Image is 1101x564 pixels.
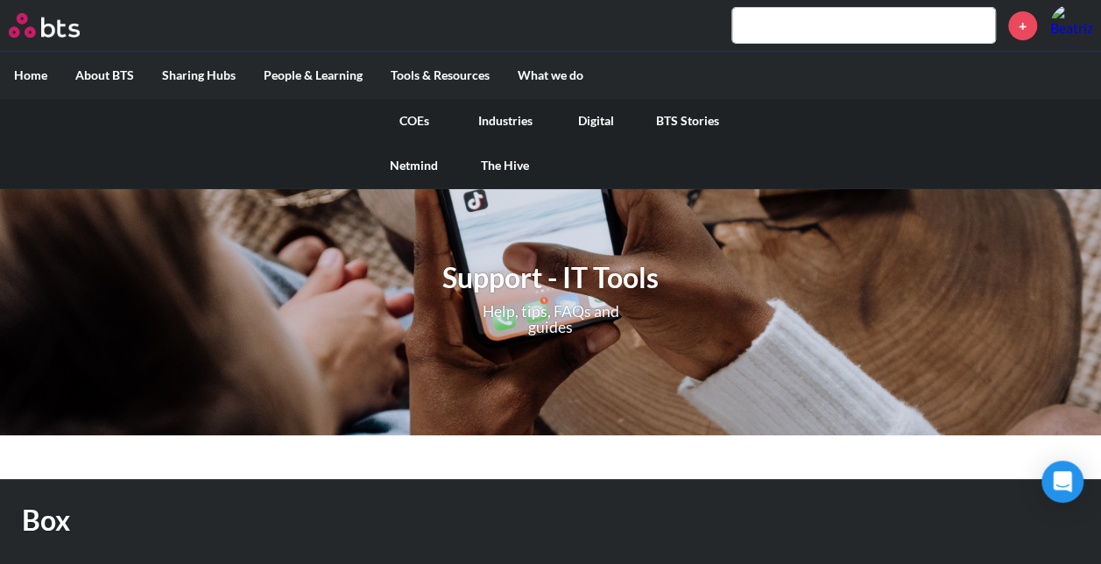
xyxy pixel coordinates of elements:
[1050,4,1092,46] img: Beatriz Marsili
[1041,461,1083,503] div: Open Intercom Messenger
[22,501,762,540] h1: Box
[504,53,597,98] label: What we do
[1008,11,1037,40] a: +
[442,258,659,298] h1: Support - IT Tools
[61,53,148,98] label: About BTS
[1050,4,1092,46] a: Profile
[148,53,250,98] label: Sharing Hubs
[9,13,80,38] img: BTS Logo
[377,53,504,98] label: Tools & Resources
[9,13,112,38] a: Go home
[464,304,638,335] p: Help, tips, FAQs and guides
[250,53,377,98] label: People & Learning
